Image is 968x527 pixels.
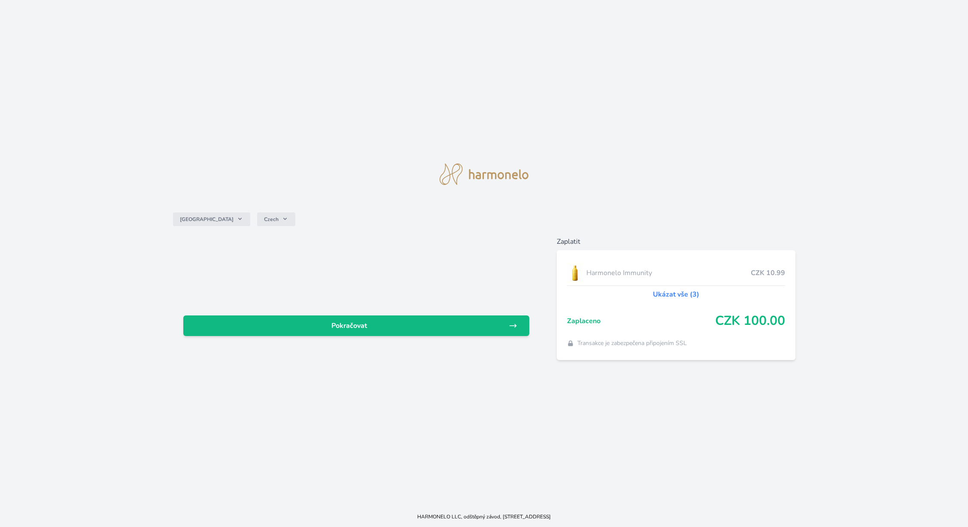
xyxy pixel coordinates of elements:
span: Transakce je zabezpečena připojením SSL [577,339,687,348]
span: CZK 100.00 [715,313,785,329]
span: Harmonelo Immunity [586,268,750,278]
button: Czech [257,212,295,226]
span: Czech [264,216,279,223]
img: IMMUNITY_se_stinem_x-lo.jpg [567,262,583,284]
img: logo.svg [440,164,529,185]
span: CZK 10.99 [751,268,785,278]
h6: Zaplatit [557,236,795,247]
span: Zaplaceno [567,316,715,326]
span: Pokračovat [190,321,509,331]
span: [GEOGRAPHIC_DATA] [180,216,234,223]
button: [GEOGRAPHIC_DATA] [173,212,250,226]
a: Pokračovat [183,315,529,336]
a: Ukázat vše (3) [653,289,699,300]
